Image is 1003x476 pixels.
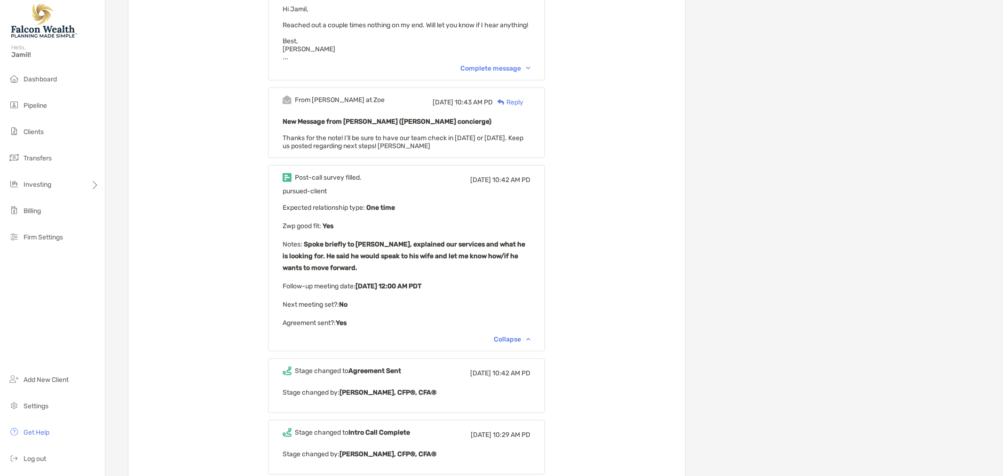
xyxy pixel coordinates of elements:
[295,96,385,104] div: From [PERSON_NAME] at Zoe
[492,176,530,184] span: 10:42 AM PD
[283,134,523,150] span: Thanks for the note! I’ll be sure to have our team check in [DATE] or [DATE]. Keep us posted rega...
[295,174,362,182] div: Post-call survey filled.
[24,376,69,384] span: Add New Client
[283,238,530,274] p: Notes :
[498,99,505,105] img: Reply icon
[24,428,49,436] span: Get Help
[24,128,44,136] span: Clients
[283,5,528,61] span: Hi Jamil, Reached out a couple times nothing on my end. Will let you know if I hear anything! Bes...
[24,102,47,110] span: Pipeline
[11,51,99,59] span: Jamil!
[460,64,530,72] div: Complete message
[24,455,46,463] span: Log out
[283,173,292,182] img: Event icon
[8,178,20,190] img: investing icon
[283,387,530,398] p: Stage changed by:
[283,366,292,375] img: Event icon
[283,202,530,214] p: Expected relationship type :
[339,301,347,309] b: No
[283,299,530,310] p: Next meeting set? :
[283,317,530,329] p: Agreement sent? :
[283,118,491,126] b: New Message from [PERSON_NAME] ([PERSON_NAME] concierge)
[8,99,20,111] img: pipeline icon
[365,204,395,212] b: One time
[8,373,20,385] img: add_new_client icon
[8,452,20,464] img: logout icon
[526,338,530,341] img: Chevron icon
[493,431,530,439] span: 10:29 AM PD
[471,431,491,439] span: [DATE]
[321,222,333,230] b: Yes
[24,233,63,241] span: Firm Settings
[283,428,292,437] img: Event icon
[24,402,48,410] span: Settings
[283,280,530,292] p: Follow-up meeting date :
[8,152,20,163] img: transfers icon
[348,367,401,375] b: Agreement Sent
[283,95,292,104] img: Event icon
[348,428,410,436] b: Intro Call Complete
[295,367,401,375] div: Stage changed to
[283,220,530,232] p: Zwp good fit :
[24,75,57,83] span: Dashboard
[8,400,20,411] img: settings icon
[11,4,77,38] img: Falcon Wealth Planning Logo
[433,98,453,106] span: [DATE]
[340,450,436,458] b: [PERSON_NAME], CFP®, CFA®
[455,98,493,106] span: 10:43 AM PD
[24,154,52,162] span: Transfers
[8,126,20,137] img: clients icon
[355,282,421,290] b: [DATE] 12:00 AM PDT
[493,97,523,107] div: Reply
[283,448,530,460] p: Stage changed by:
[8,205,20,216] img: billing icon
[470,369,491,377] span: [DATE]
[24,181,51,189] span: Investing
[470,176,491,184] span: [DATE]
[340,389,436,397] b: [PERSON_NAME], CFP®, CFA®
[492,369,530,377] span: 10:42 AM PD
[283,240,525,272] b: Spoke briefly to [PERSON_NAME], explained our services and what he is looking for. He said he wou...
[24,207,41,215] span: Billing
[8,426,20,437] img: get-help icon
[8,73,20,84] img: dashboard icon
[336,319,347,327] b: Yes
[8,231,20,242] img: firm-settings icon
[526,67,530,70] img: Chevron icon
[295,428,410,436] div: Stage changed to
[494,335,530,343] div: Collapse
[283,187,327,195] span: pursued-client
